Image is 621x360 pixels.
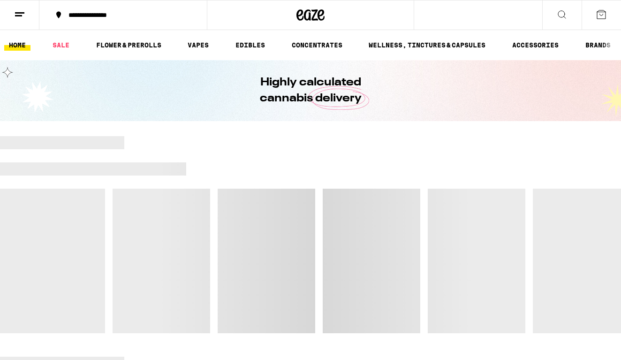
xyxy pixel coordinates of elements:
[183,39,213,51] a: VAPES
[581,39,615,51] button: BRANDS
[231,39,270,51] a: EDIBLES
[4,39,30,51] a: HOME
[287,39,347,51] a: CONCENTRATES
[364,39,490,51] a: WELLNESS, TINCTURES & CAPSULES
[48,39,74,51] a: SALE
[91,39,166,51] a: FLOWER & PREROLLS
[233,75,388,107] h1: Highly calculated cannabis delivery
[507,39,563,51] a: ACCESSORIES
